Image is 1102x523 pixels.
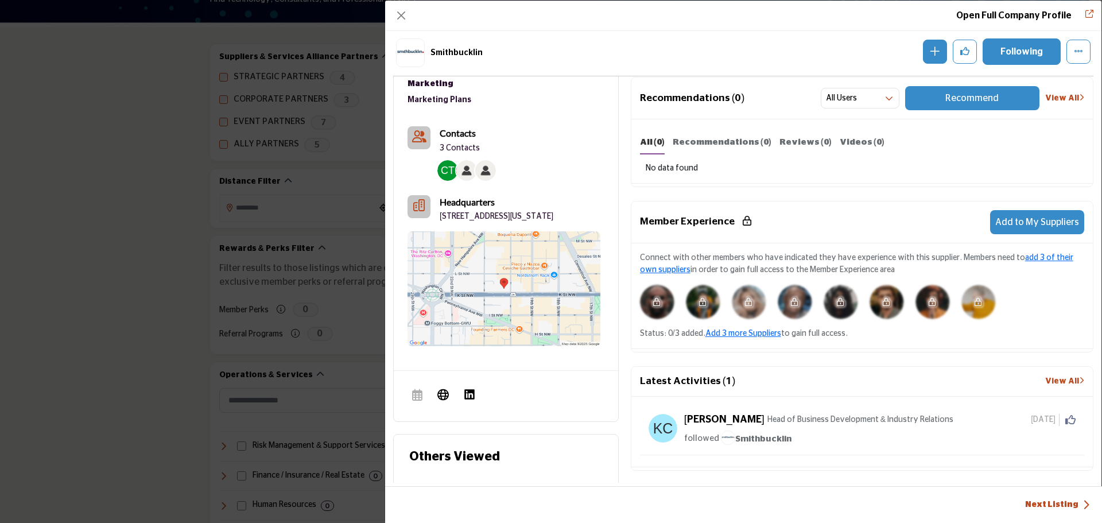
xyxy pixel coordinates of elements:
[640,138,665,146] b: All (0)
[684,414,765,427] h5: [PERSON_NAME]
[1025,499,1090,511] a: Next Listing
[440,127,476,138] b: Contacts
[408,195,430,218] button: Headquarter icon
[1045,375,1084,388] a: View All
[408,96,471,104] a: Marketing Plans
[961,285,996,319] img: image
[945,94,999,103] span: Recommend
[440,126,476,141] a: Contacts
[705,330,781,338] a: Add 3 more Suppliers
[408,76,600,92] div: Strategies and services for audience acquisition, branding, research, and digital and direct mark...
[640,92,745,104] h2: Recommendations (0)
[393,7,409,24] button: Close
[408,76,600,92] a: Marketing
[1077,9,1093,22] a: Redirect to smithbucklin
[956,11,1072,20] a: Redirect to smithbucklin
[408,126,430,149] a: Link of redirect to contact page
[408,126,430,149] button: Contact-Employee Icon
[409,447,500,466] h2: Others Viewed
[779,138,832,146] b: Reviews (0)
[732,285,766,319] div: Please rate 5 vendors to connect with members.
[953,40,977,64] button: Like
[915,285,950,319] div: Please rate 5 vendors to connect with members.
[732,285,766,319] img: image
[640,375,736,388] h2: Latest Activities (1)
[1031,414,1060,426] span: [DATE]
[961,285,996,319] div: Please rate 5 vendors to connect with members.
[475,160,496,181] img: Kiara G.
[870,285,904,319] div: Please rate 5 vendors to connect with members.
[686,285,720,319] img: image
[456,160,477,181] img: Judy K.
[686,285,720,319] div: Please rate 5 vendors to connect with members.
[840,138,884,146] b: Videos (0)
[649,414,677,443] img: avtar-image
[1066,40,1091,64] button: More Options
[640,254,1073,274] a: add 3 of their own suppliers
[870,285,904,319] img: image
[990,210,1084,234] button: Add to My Suppliers
[778,285,812,319] img: image
[396,38,425,67] img: smithbucklin logo
[673,138,771,146] b: Recommendations (0)
[640,328,1084,340] p: Status: 0/3 added. to gain full access.
[684,435,719,443] span: followed
[778,285,812,319] div: Please rate 5 vendors to connect with members.
[440,211,553,223] p: [STREET_ADDRESS][US_STATE]
[408,231,600,346] img: Location Map
[1045,92,1084,104] a: View All
[821,88,899,109] button: All Users
[440,195,495,209] b: Headquarters
[721,432,791,446] a: imageSmithbucklin
[721,435,791,443] span: Smithbucklin
[767,414,953,426] p: Head of Business Development & Industry Relations
[721,431,735,445] img: image
[640,252,1084,276] p: Connect with other members who have indicated they have experience with this supplier. Members ne...
[464,389,475,400] img: LinkedIn
[824,285,858,319] img: image
[437,160,458,181] img: Cindy T.
[440,143,480,154] a: 3 Contacts
[983,38,1061,65] button: Following
[430,48,483,58] h1: Smithbucklin
[905,86,1039,110] button: Recommend
[640,285,674,319] div: Please rate 5 vendors to connect with members.
[824,285,858,319] div: Please rate 5 vendors to connect with members.
[640,285,674,319] img: image
[915,285,950,319] img: image
[646,162,698,175] span: No data found
[826,93,857,104] h3: All Users
[640,216,751,228] h2: Member Experience
[1065,414,1076,425] i: Click to Like this activity
[995,218,1079,227] span: Add to My Suppliers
